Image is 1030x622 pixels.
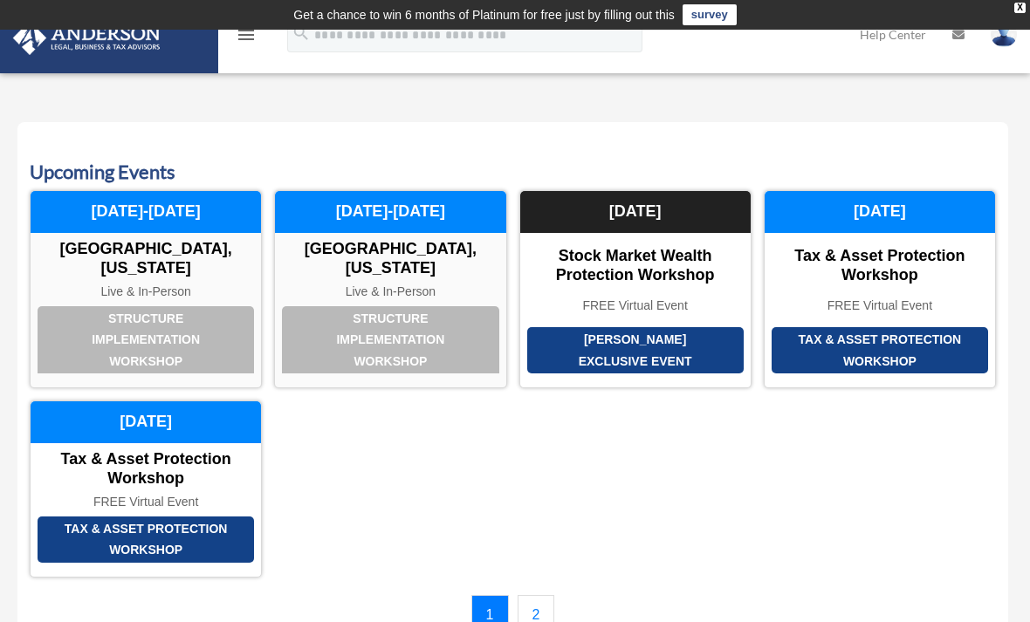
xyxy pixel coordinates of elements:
[30,190,262,388] a: Structure Implementation Workshop [GEOGRAPHIC_DATA], [US_STATE] Live & In-Person [DATE]-[DATE]
[31,450,261,488] div: Tax & Asset Protection Workshop
[293,4,675,25] div: Get a chance to win 6 months of Platinum for free just by filling out this
[236,24,257,45] i: menu
[38,306,254,374] div: Structure Implementation Workshop
[765,191,995,233] div: [DATE]
[772,327,988,373] div: Tax & Asset Protection Workshop
[991,22,1017,47] img: User Pic
[31,495,261,509] div: FREE Virtual Event
[30,400,262,577] a: Tax & Asset Protection Workshop Tax & Asset Protection Workshop FREE Virtual Event [DATE]
[765,247,995,284] div: Tax & Asset Protection Workshop
[236,31,257,45] a: menu
[8,21,166,55] img: Anderson Advisors Platinum Portal
[527,327,744,373] div: [PERSON_NAME] Exclusive Event
[520,298,751,313] div: FREE Virtual Event
[275,240,505,277] div: [GEOGRAPHIC_DATA], [US_STATE]
[520,247,751,284] div: Stock Market Wealth Protection Workshop
[519,190,752,388] a: [PERSON_NAME] Exclusive Event Stock Market Wealth Protection Workshop FREE Virtual Event [DATE]
[292,24,311,43] i: search
[275,191,505,233] div: [DATE]-[DATE]
[520,191,751,233] div: [DATE]
[30,159,996,186] h3: Upcoming Events
[31,240,261,277] div: [GEOGRAPHIC_DATA], [US_STATE]
[765,298,995,313] div: FREE Virtual Event
[683,4,737,25] a: survey
[31,191,261,233] div: [DATE]-[DATE]
[31,284,261,299] div: Live & In-Person
[274,190,506,388] a: Structure Implementation Workshop [GEOGRAPHIC_DATA], [US_STATE] Live & In-Person [DATE]-[DATE]
[282,306,498,374] div: Structure Implementation Workshop
[31,401,261,443] div: [DATE]
[1014,3,1026,13] div: close
[764,190,996,388] a: Tax & Asset Protection Workshop Tax & Asset Protection Workshop FREE Virtual Event [DATE]
[275,284,505,299] div: Live & In-Person
[38,516,254,563] div: Tax & Asset Protection Workshop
